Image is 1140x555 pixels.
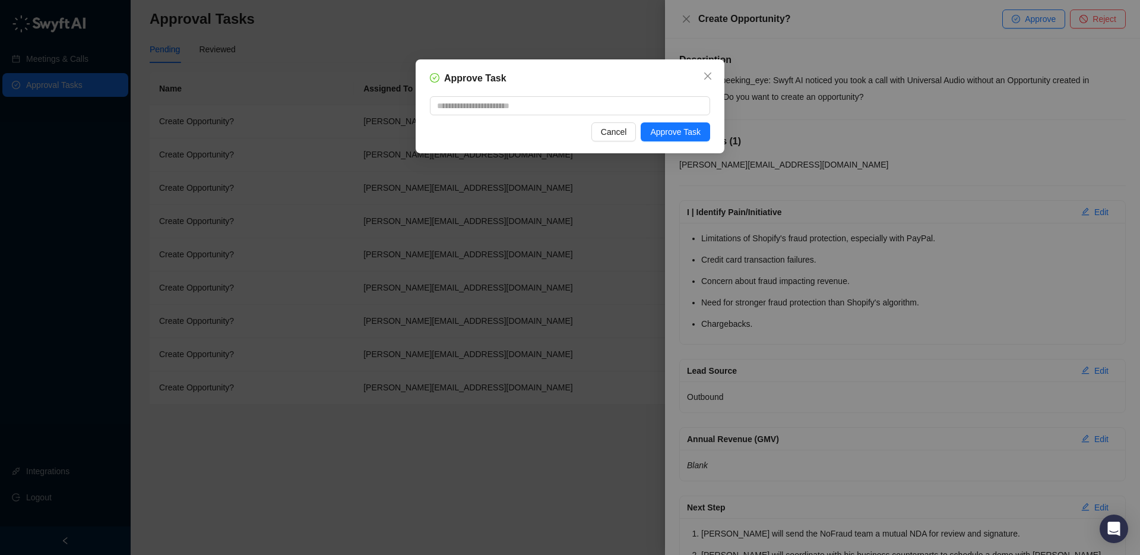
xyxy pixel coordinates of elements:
[591,122,636,141] button: Cancel
[601,125,627,138] span: Cancel
[430,73,439,83] span: check-circle
[703,71,712,81] span: close
[444,71,506,86] h5: Approve Task
[1100,515,1128,543] div: Open Intercom Messenger
[641,122,710,141] button: Approve Task
[698,67,717,86] button: Close
[650,125,701,138] span: Approve Task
